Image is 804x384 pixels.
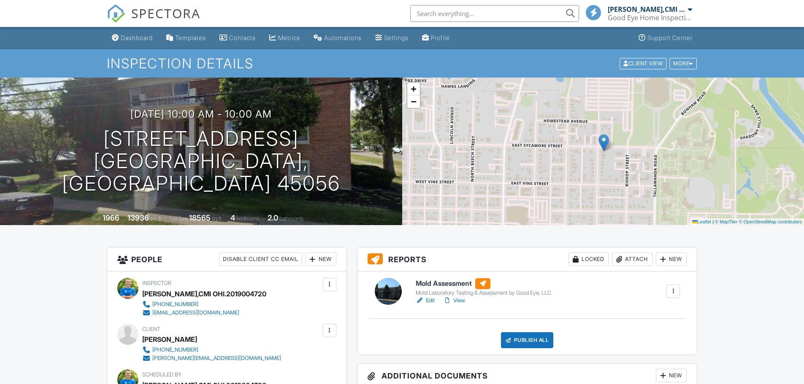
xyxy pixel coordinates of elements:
div: Disable Client CC Email [219,252,302,266]
a: Templates [163,30,209,46]
span: sq.ft. [212,215,222,222]
a: Zoom out [407,95,420,108]
a: View [443,296,465,305]
a: Leaflet [692,219,711,224]
a: SPECTORA [107,11,200,29]
div: New [656,369,687,382]
span: | [712,219,714,224]
a: Support Center [635,30,696,46]
div: 18565 [189,213,211,222]
a: [PERSON_NAME][EMAIL_ADDRESS][DOMAIN_NAME] [142,354,281,363]
span: Lot Size [170,215,188,222]
a: Contacts [216,30,259,46]
a: [PHONE_NUMBER] [142,346,281,354]
h3: [DATE] 10:00 am - 10:00 am [130,108,272,120]
span: SPECTORA [131,4,200,22]
a: Dashboard [108,30,156,46]
span: bathrooms [279,215,303,222]
div: Mold Laboratory Testing & Assessment by Good Eye, LLC [416,290,551,296]
div: Attach [612,252,652,266]
div: Contacts [229,34,256,41]
div: [PHONE_NUMBER] [152,301,198,308]
div: 1966 [103,213,119,222]
div: [PERSON_NAME] [142,333,197,346]
h1: Inspection Details [107,56,698,71]
a: Automations (Basic) [310,30,365,46]
h6: Mold Assessment [416,278,551,289]
span: − [411,96,416,107]
div: Metrics [278,34,300,41]
span: Built [92,215,101,222]
a: Company Profile [419,30,453,46]
div: [PERSON_NAME],CMI OHI.2019004720 [608,5,686,13]
span: sq. ft. [150,215,162,222]
h3: People [107,247,347,271]
span: Client [142,326,160,332]
div: [PHONE_NUMBER] [152,346,198,353]
div: New [306,252,336,266]
div: Templates [175,34,206,41]
div: 13936 [127,213,149,222]
div: Profile [431,34,450,41]
a: [EMAIL_ADDRESS][DOMAIN_NAME] [142,309,260,317]
a: Metrics [266,30,303,46]
div: [EMAIL_ADDRESS][DOMAIN_NAME] [152,309,239,316]
img: Marker [598,134,609,151]
div: Client View [620,58,666,69]
div: 2.0 [268,213,278,222]
div: Settings [384,34,409,41]
div: Dashboard [121,34,153,41]
a: Client View [619,60,669,66]
div: Automations [324,34,362,41]
a: Mold Assessment Mold Laboratory Testing & Assessment by Good Eye, LLC [416,278,551,297]
div: New [656,252,687,266]
img: The Best Home Inspection Software - Spectora [107,4,125,23]
span: Scheduled By [142,371,181,378]
span: Inspector [142,280,171,286]
div: Good Eye Home Inspections, Sewer Scopes & Mold Testing [608,13,692,22]
div: More [669,58,697,69]
div: [PERSON_NAME],CMI OHI.2019004720 [142,287,266,300]
span: bedrooms [236,215,260,222]
h1: [STREET_ADDRESS] [GEOGRAPHIC_DATA], [GEOGRAPHIC_DATA] 45056 [14,128,389,194]
h3: Reports [357,247,697,271]
div: 4 [230,213,235,222]
a: © MapTiler [715,219,738,224]
span: + [411,83,416,94]
a: Edit [416,296,435,305]
a: © OpenStreetMap contributors [739,219,802,224]
div: Locked [568,252,609,266]
div: Publish All [501,332,554,348]
a: Settings [372,30,412,46]
div: [PERSON_NAME][EMAIL_ADDRESS][DOMAIN_NAME] [152,355,281,362]
a: [PHONE_NUMBER] [142,300,260,309]
input: Search everything... [410,5,579,22]
div: Support Center [647,34,693,41]
a: Zoom in [407,83,420,95]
